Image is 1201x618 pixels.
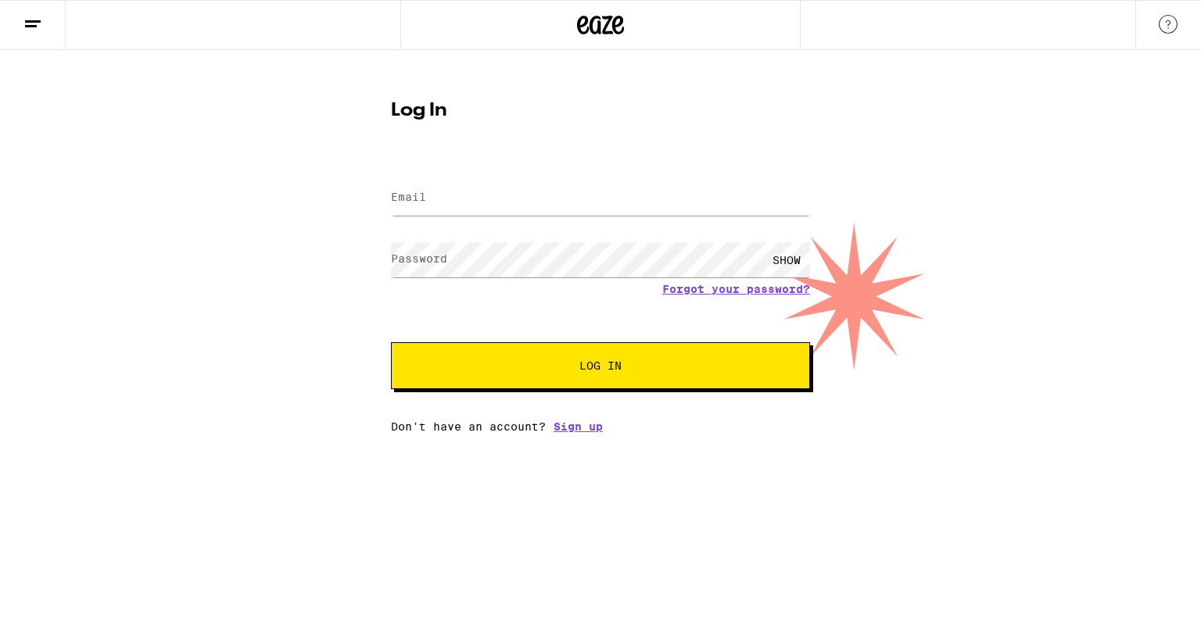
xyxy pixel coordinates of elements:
[391,191,426,203] label: Email
[579,360,622,371] span: Log In
[391,420,810,433] div: Don't have an account?
[662,283,810,295] a: Forgot your password?
[391,252,447,265] label: Password
[554,420,603,433] a: Sign up
[391,180,810,216] input: Email
[391,102,810,120] h1: Log In
[763,242,810,277] div: SHOW
[391,342,810,389] button: Log In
